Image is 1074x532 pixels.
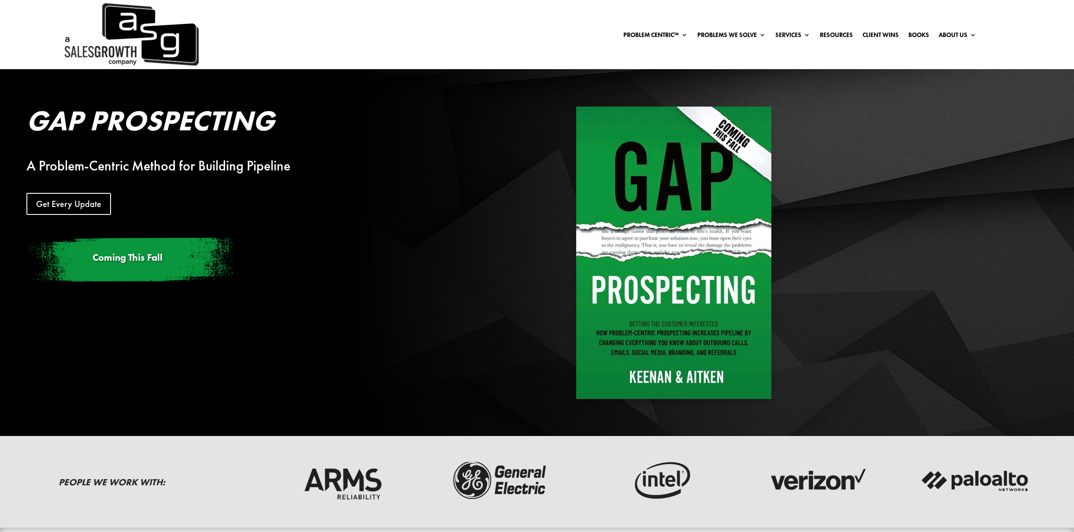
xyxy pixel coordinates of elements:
[775,32,810,41] a: Services
[446,458,556,502] img: ge-logo-dark
[93,251,163,264] span: Coming This Fall
[604,458,714,502] img: intel-logo-dark
[920,458,1030,502] img: palato-networks-logo-dark
[820,32,853,41] a: Resources
[576,107,771,399] img: Gap Prospecting - Coming This Fall
[26,161,485,171] div: A Problem-Centric Method for Building Pipeline
[762,458,872,502] img: verizon-logo-dark
[26,193,111,215] a: Get Every Update
[939,32,976,41] a: About Us
[288,458,398,502] img: arms-reliability-logo-dark
[26,107,485,139] h2: Gap Prospecting
[623,32,688,41] a: Problem Centric™
[697,32,766,41] a: Problems We Solve
[863,32,899,41] a: Client Wins
[908,32,929,41] a: Books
